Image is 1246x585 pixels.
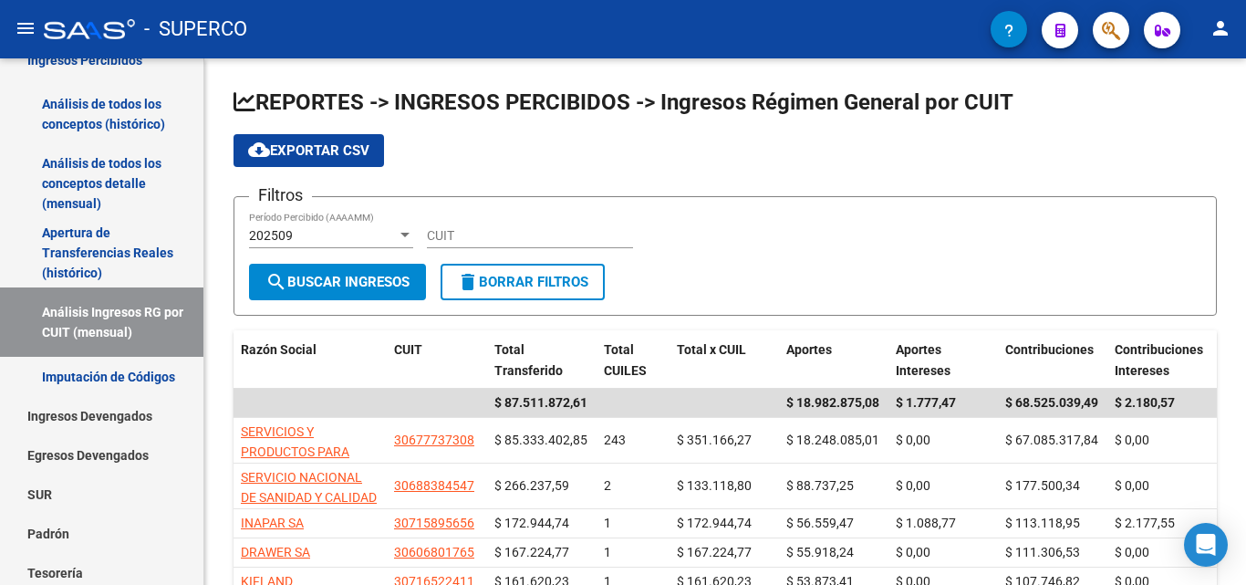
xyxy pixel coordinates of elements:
[604,516,611,530] span: 1
[779,330,888,391] datatable-header-cell: Aportes
[394,433,474,447] span: 30677737308
[1005,478,1080,493] span: $ 177.500,34
[144,9,247,49] span: - SUPERCO
[597,330,670,391] datatable-header-cell: Total CUILES
[487,330,597,391] datatable-header-cell: Total Transferido
[786,395,879,410] span: $ 18.982.875,08
[241,342,317,357] span: Razón Social
[241,470,377,547] span: SERVICIO NACIONAL DE SANIDAD Y CALIDAD AGROALIMENTARIA SENASA
[1005,342,1094,357] span: Contribuciones
[248,139,270,161] mat-icon: cloud_download
[670,330,779,391] datatable-header-cell: Total x CUIL
[998,330,1107,391] datatable-header-cell: Contribuciones
[896,478,930,493] span: $ 0,00
[786,433,879,447] span: $ 18.248.085,01
[394,342,422,357] span: CUIT
[1184,523,1228,567] div: Open Intercom Messenger
[249,228,293,243] span: 202509
[234,330,387,391] datatable-header-cell: Razón Social
[441,264,605,300] button: Borrar Filtros
[494,478,569,493] span: $ 266.237,59
[604,342,647,378] span: Total CUILES
[896,342,950,378] span: Aportes Intereses
[1115,433,1149,447] span: $ 0,00
[677,545,752,559] span: $ 167.224,77
[394,478,474,493] span: 30688384547
[1005,545,1080,559] span: $ 111.306,53
[604,478,611,493] span: 2
[457,274,588,290] span: Borrar Filtros
[786,516,854,530] span: $ 56.559,47
[604,433,626,447] span: 243
[394,545,474,559] span: 30606801765
[1115,478,1149,493] span: $ 0,00
[677,478,752,493] span: $ 133.118,80
[241,516,304,530] span: INAPAR SA
[888,330,998,391] datatable-header-cell: Aportes Intereses
[896,545,930,559] span: $ 0,00
[1107,330,1217,391] datatable-header-cell: Contribuciones Intereses
[1005,516,1080,530] span: $ 113.118,95
[249,183,312,208] h3: Filtros
[1005,433,1098,447] span: $ 67.085.317,84
[234,89,1013,115] span: REPORTES -> INGRESOS PERCIBIDOS -> Ingresos Régimen General por CUIT
[677,516,752,530] span: $ 172.944,74
[896,516,956,530] span: $ 1.088,77
[241,424,353,564] span: SERVICIOS Y PRODUCTOS PARA BEBIDAS REFRESCANTES SOCIEDAD DE RESPONSABILIDAD LIMITADA
[1210,17,1231,39] mat-icon: person
[1115,342,1203,378] span: Contribuciones Intereses
[494,433,587,447] span: $ 85.333.402,85
[248,142,369,159] span: Exportar CSV
[394,516,474,530] span: 30715895656
[457,271,479,293] mat-icon: delete
[677,433,752,447] span: $ 351.166,27
[1115,395,1175,410] span: $ 2.180,57
[494,342,563,378] span: Total Transferido
[387,330,487,391] datatable-header-cell: CUIT
[1115,516,1175,530] span: $ 2.177,55
[786,545,854,559] span: $ 55.918,24
[494,395,587,410] span: $ 87.511.872,61
[896,395,956,410] span: $ 1.777,47
[786,342,832,357] span: Aportes
[896,433,930,447] span: $ 0,00
[604,545,611,559] span: 1
[1005,395,1098,410] span: $ 68.525.039,49
[234,134,384,167] button: Exportar CSV
[786,478,854,493] span: $ 88.737,25
[265,274,410,290] span: Buscar Ingresos
[494,516,569,530] span: $ 172.944,74
[265,271,287,293] mat-icon: search
[1115,545,1149,559] span: $ 0,00
[241,545,310,559] span: DRAWER SA
[15,17,36,39] mat-icon: menu
[249,264,426,300] button: Buscar Ingresos
[677,342,746,357] span: Total x CUIL
[494,545,569,559] span: $ 167.224,77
